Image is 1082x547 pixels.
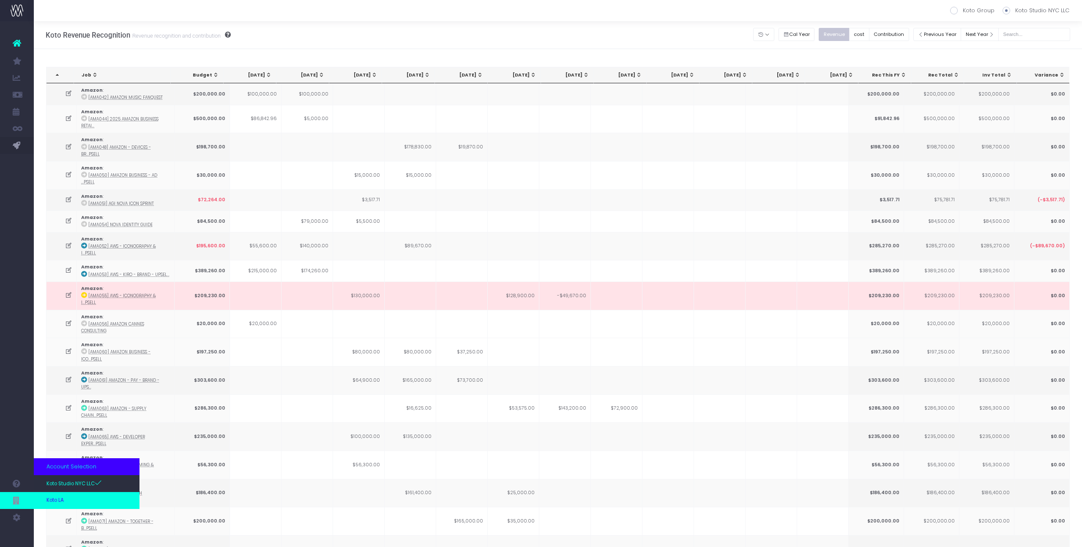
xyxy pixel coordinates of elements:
strong: Amazon [81,398,103,405]
td: $91,842.96 [849,105,904,133]
td: $37,250.00 [436,338,488,366]
abbr: [AMA061] Amazon - Pay - Brand - Upsell [81,377,159,390]
div: Small button group [819,26,913,43]
div: [DATE] [231,72,272,79]
td: $30,000.00 [175,161,230,189]
div: Variance [1025,72,1065,79]
abbr: [AMA060] Amazon Business - Iconography - Brand - Upsell [81,349,150,361]
abbr: [AMA071] Amazon - Together - Brand - Upsell [81,519,153,531]
th: Job: activate to sort column ascending [74,67,171,83]
div: [DATE] [601,72,642,79]
td: $209,230.00 [175,282,230,310]
td: $84,500.00 [849,211,904,232]
td: $0.00 [1014,310,1070,338]
th: Budget: activate to sort column ascending [171,67,224,83]
td: $389,260.00 [175,260,230,281]
strong: Amazon [81,454,103,461]
td: $30,000.00 [904,161,959,189]
td: $215,000.00 [230,260,281,281]
th: Aug 25: activate to sort column ascending [435,67,488,83]
strong: Amazon [81,264,103,270]
strong: Amazon [81,511,103,517]
td: $195,600.00 [175,232,230,260]
td: : [77,310,175,338]
td: $285,270.00 [959,232,1015,260]
td: $15,000.00 [333,161,385,189]
abbr: [AMA065] AWS - Developer Experience Graphics - Brand - Upsell [81,434,145,446]
th: Inv Total: activate to sort column ascending [964,67,1017,83]
td: $235,000.00 [175,422,230,451]
th: Dec 25: activate to sort column ascending [647,67,699,83]
td: $0.00 [1014,394,1070,423]
td: $389,260.00 [959,260,1015,281]
td: $198,700.00 [904,133,959,161]
td: $25,000.00 [488,479,539,507]
td: $197,250.00 [904,338,959,366]
button: cost [849,28,869,41]
td: : [77,105,175,133]
td: $0.00 [1014,451,1070,479]
td: $56,300.00 [904,451,959,479]
td: $197,250.00 [175,338,230,366]
td: : [77,189,175,211]
td: $130,000.00 [333,282,385,310]
input: Search... [998,28,1070,41]
strong: Amazon [81,539,103,545]
abbr: [AMA051] AGI Nova Icon Sprint [88,201,154,206]
td: : [77,507,175,535]
td: $303,600.00 [175,366,230,394]
td: $200,000.00 [175,83,230,104]
td: : [77,211,175,232]
strong: Amazon [81,426,103,432]
td: $303,600.00 [904,366,959,394]
span: (-$89,670.00) [1030,243,1065,249]
th: Nov 25: activate to sort column ascending [594,67,647,83]
div: Budget [178,72,219,79]
td: $0.00 [1014,507,1070,535]
td: $0.00 [1014,161,1070,189]
th: Feb 26: activate to sort column ascending [752,67,805,83]
td: $84,500.00 [175,211,230,232]
td: $303,600.00 [849,366,904,394]
th: Variance: activate to sort column ascending [1017,67,1070,83]
td: $16,625.00 [385,394,436,423]
td: $389,260.00 [849,260,904,281]
td: $80,000.00 [385,338,436,366]
strong: Amazon [81,214,103,221]
td: $186,400.00 [959,479,1015,507]
td: $286,300.00 [959,394,1015,423]
td: $75,781.71 [959,189,1015,211]
abbr: [AMA054] Nova Identity Guide [88,222,153,227]
div: Inv Total [972,72,1012,79]
td: $5,000.00 [281,105,333,133]
td: $198,700.00 [959,133,1015,161]
td: : [77,161,175,189]
td: $178,830.00 [385,133,436,161]
td: $20,000.00 [849,310,904,338]
td: $500,000.00 [175,105,230,133]
td: $100,000.00 [281,83,333,104]
abbr: [AMA044] 2025 Amazon Business Retainer [81,116,158,129]
td: $20,000.00 [175,310,230,338]
td: $86,842.96 [230,105,281,133]
td: $186,400.00 [849,479,904,507]
div: [DATE] [337,72,377,79]
abbr: [AMA056] Amazon Cannes Consulting [81,321,144,334]
div: [DATE] [813,72,853,79]
td: : [77,282,175,310]
div: Rec Total [919,72,959,79]
td: $165,000.00 [385,366,436,394]
th: Oct 25: activate to sort column ascending [541,67,594,83]
button: Next Year [961,28,999,41]
td: $30,000.00 [959,161,1015,189]
td: $143,200.00 [539,394,591,423]
th: Jul 25: activate to sort column ascending [382,67,435,83]
strong: Amazon [81,165,103,171]
td: $198,700.00 [175,133,230,161]
label: Koto Group [950,6,995,15]
td: $197,250.00 [849,338,904,366]
th: Rec Total: activate to sort column ascending [911,67,964,83]
div: [DATE] [495,72,536,79]
td: $79,000.00 [281,211,333,232]
td: $500,000.00 [904,105,959,133]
